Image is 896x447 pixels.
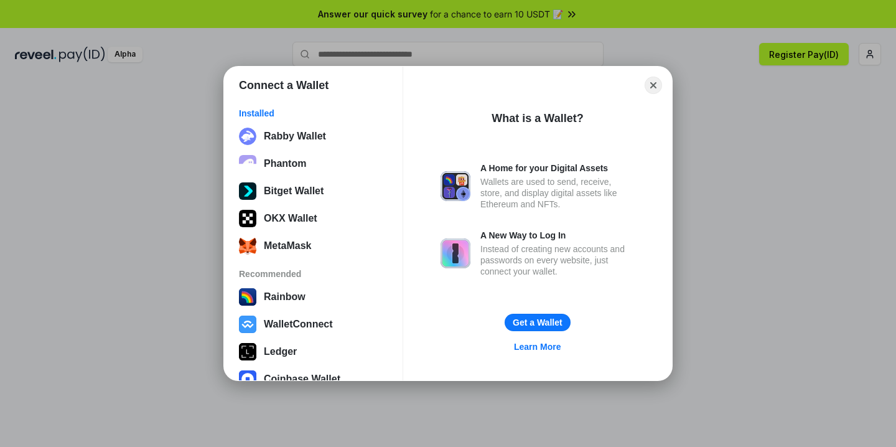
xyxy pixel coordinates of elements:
div: Recommended [239,268,388,280]
img: svg+xml,%3Csvg%20width%3D%2228%22%20height%3D%2228%22%20viewBox%3D%220%200%2028%2028%22%20fill%3D... [239,316,256,333]
button: Rabby Wallet [235,124,391,149]
img: epq2vO3P5aLWl15yRS7Q49p1fHTx2Sgh99jU3kfXv7cnPATIVQHAx5oQs66JWv3SWEjHOsb3kKgmE5WNBxBId7C8gm8wEgOvz... [239,155,256,172]
h1: Connect a Wallet [239,78,329,93]
div: A Home for your Digital Assets [480,162,635,174]
button: OKX Wallet [235,206,391,231]
img: 5VZ71FV6L7PA3gg3tXrdQ+DgLhC+75Wq3no69P3MC0NFQpx2lL04Ql9gHK1bRDjsSBIvScBnDTk1WrlGIZBorIDEYJj+rhdgn... [239,210,256,227]
div: Ledger [264,346,297,357]
div: Phantom [264,158,306,169]
div: MetaMask [264,240,311,252]
img: svg+xml;base64,PHN2ZyB3aWR0aD0iNTEyIiBoZWlnaHQ9IjUxMiIgdmlld0JveD0iMCAwIDUxMiA1MTIiIGZpbGw9Im5vbm... [239,182,256,200]
div: Instead of creating new accounts and passwords on every website, just connect your wallet. [480,243,635,277]
button: MetaMask [235,233,391,258]
img: svg+xml,%3Csvg%20width%3D%22120%22%20height%3D%22120%22%20viewBox%3D%220%200%20120%20120%22%20fil... [239,288,256,306]
button: Rainbow [235,285,391,309]
button: Bitget Wallet [235,179,391,204]
button: WalletConnect [235,312,391,337]
div: Installed [239,108,388,119]
img: svg+xml;base64,PHN2ZyB3aWR0aD0iMzUiIGhlaWdodD0iMzQiIHZpZXdCb3g9IjAgMCAzNSAzNCIgZmlsbD0ibm9uZSIgeG... [239,237,256,255]
img: svg+xml,%3Csvg%20xmlns%3D%22http%3A%2F%2Fwww.w3.org%2F2000%2Fsvg%22%20width%3D%2228%22%20height%3... [239,343,256,360]
div: OKX Wallet [264,213,317,224]
button: Coinbase Wallet [235,367,391,392]
img: svg+xml;base64,PHN2ZyB3aWR0aD0iMzIiIGhlaWdodD0iMzIiIHZpZXdCb3g9IjAgMCAzMiAzMiIgZmlsbD0ibm9uZSIgeG... [239,128,256,145]
div: Wallets are used to send, receive, store, and display digital assets like Ethereum and NFTs. [480,176,635,210]
img: svg+xml,%3Csvg%20width%3D%2228%22%20height%3D%2228%22%20viewBox%3D%220%200%2028%2028%22%20fill%3D... [239,370,256,388]
div: What is a Wallet? [492,111,583,126]
button: Ledger [235,339,391,364]
div: WalletConnect [264,319,333,330]
button: Phantom [235,151,391,176]
button: Close [645,77,662,94]
div: Learn More [514,341,561,352]
div: Bitget Wallet [264,186,324,197]
div: Coinbase Wallet [264,374,340,385]
div: Get a Wallet [513,317,562,328]
img: svg+xml,%3Csvg%20xmlns%3D%22http%3A%2F%2Fwww.w3.org%2F2000%2Fsvg%22%20fill%3D%22none%22%20viewBox... [441,171,470,201]
div: A New Way to Log In [480,230,635,241]
button: Get a Wallet [505,314,571,331]
div: Rainbow [264,291,306,303]
img: svg+xml,%3Csvg%20xmlns%3D%22http%3A%2F%2Fwww.w3.org%2F2000%2Fsvg%22%20fill%3D%22none%22%20viewBox... [441,238,470,268]
div: Rabby Wallet [264,131,326,142]
a: Learn More [506,339,568,355]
